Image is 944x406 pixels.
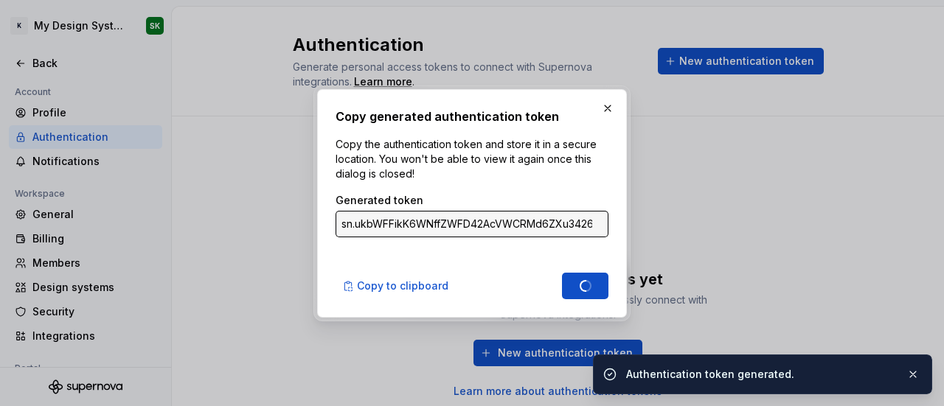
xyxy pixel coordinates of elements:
span: Copy to clipboard [357,279,448,293]
label: Generated token [336,193,423,208]
button: Copy to clipboard [336,273,458,299]
p: Copy the authentication token and store it in a secure location. You won't be able to view it aga... [336,137,608,181]
div: Authentication token generated. [626,367,895,382]
h2: Copy generated authentication token [336,108,608,125]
